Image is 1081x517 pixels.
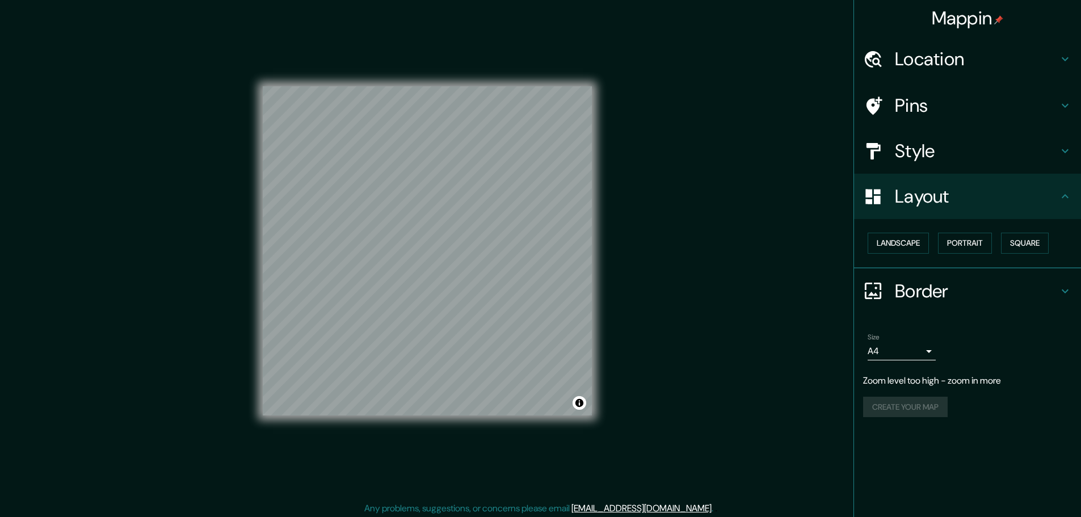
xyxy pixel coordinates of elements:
div: Style [854,128,1081,174]
h4: Location [895,48,1058,70]
iframe: Help widget launcher [980,473,1069,505]
p: Zoom level too high - zoom in more [863,374,1072,388]
div: Pins [854,83,1081,128]
button: Square [1001,233,1049,254]
button: Landscape [868,233,929,254]
label: Size [868,332,880,342]
canvas: Map [263,86,592,415]
div: Layout [854,174,1081,219]
button: Portrait [938,233,992,254]
div: . [713,502,715,515]
div: . [715,502,717,515]
h4: Pins [895,94,1058,117]
h4: Border [895,280,1058,302]
h4: Mappin [932,7,1004,30]
img: pin-icon.png [994,15,1003,24]
p: Any problems, suggestions, or concerns please email . [364,502,713,515]
div: A4 [868,342,936,360]
a: [EMAIL_ADDRESS][DOMAIN_NAME] [571,502,712,514]
div: Border [854,268,1081,314]
button: Toggle attribution [573,396,586,410]
div: Location [854,36,1081,82]
h4: Layout [895,185,1058,208]
h4: Style [895,140,1058,162]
